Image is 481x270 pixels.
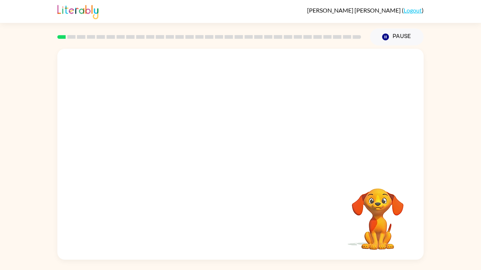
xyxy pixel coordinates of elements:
[57,3,98,19] img: Literably
[370,28,424,45] button: Pause
[307,7,424,14] div: ( )
[404,7,422,14] a: Logout
[341,177,415,251] video: Your browser must support playing .mp4 files to use Literably. Please try using another browser.
[307,7,402,14] span: [PERSON_NAME] [PERSON_NAME]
